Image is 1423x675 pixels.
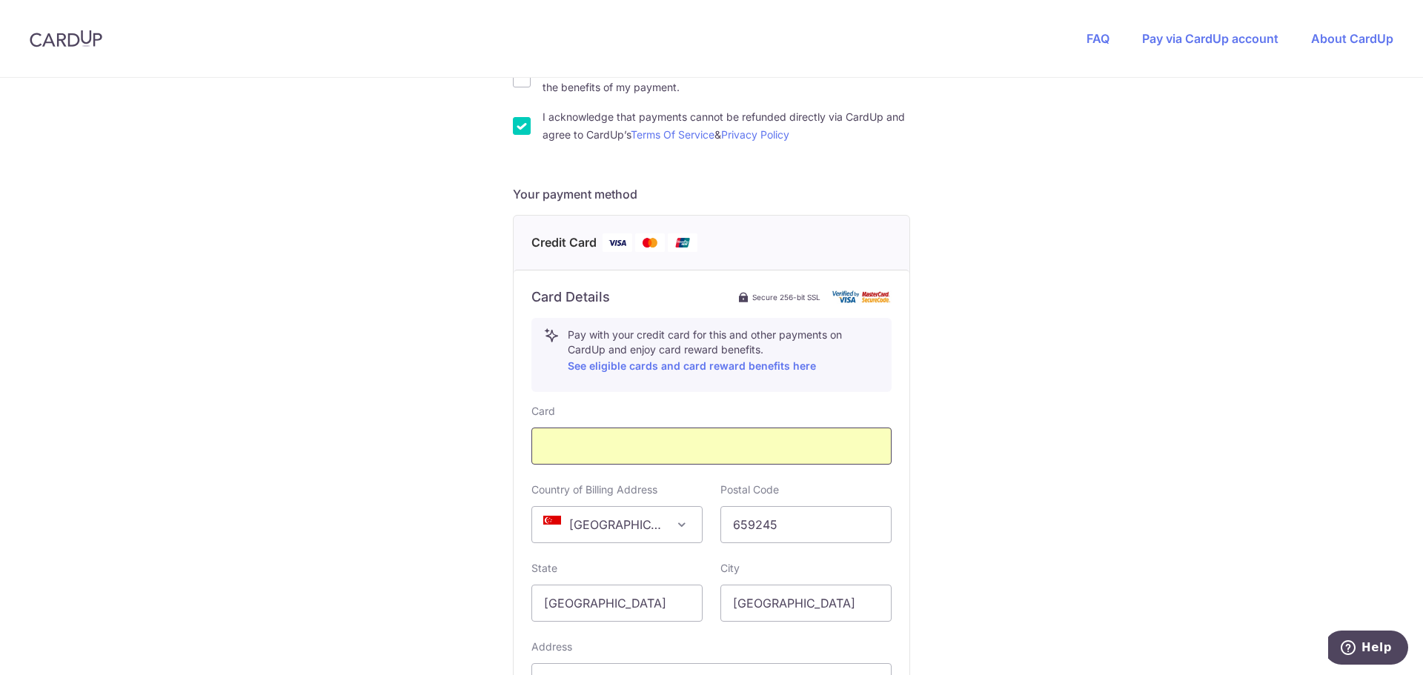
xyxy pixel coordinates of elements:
a: About CardUp [1311,31,1393,46]
iframe: Secure card payment input frame [544,437,879,455]
label: Card [531,404,555,419]
img: CardUp [30,30,102,47]
label: I would like to receive more information that will guide me how to maximize the benefits of my pa... [543,61,910,96]
a: FAQ [1087,31,1109,46]
label: Postal Code [720,482,779,497]
h5: Your payment method [513,185,910,203]
h6: Card Details [531,288,610,306]
label: Country of Billing Address [531,482,657,497]
span: Singapore [532,507,702,542]
label: Address [531,639,572,654]
span: Credit Card [531,233,597,252]
span: Secure 256-bit SSL [752,291,820,303]
a: Pay via CardUp account [1142,31,1278,46]
label: State [531,561,557,576]
p: Pay with your credit card for this and other payments on CardUp and enjoy card reward benefits. [568,327,879,375]
iframe: Opens a widget where you can find more information [1328,631,1408,668]
span: Singapore [531,506,703,543]
input: Example 123456 [720,506,892,543]
img: Mastercard [635,233,665,252]
label: City [720,561,740,576]
img: Union Pay [668,233,697,252]
a: Terms Of Service [631,128,714,141]
img: Visa [603,233,632,252]
a: See eligible cards and card reward benefits here [568,359,816,372]
label: I acknowledge that payments cannot be refunded directly via CardUp and agree to CardUp’s & [543,108,910,144]
a: Privacy Policy [721,128,789,141]
img: card secure [832,290,892,303]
